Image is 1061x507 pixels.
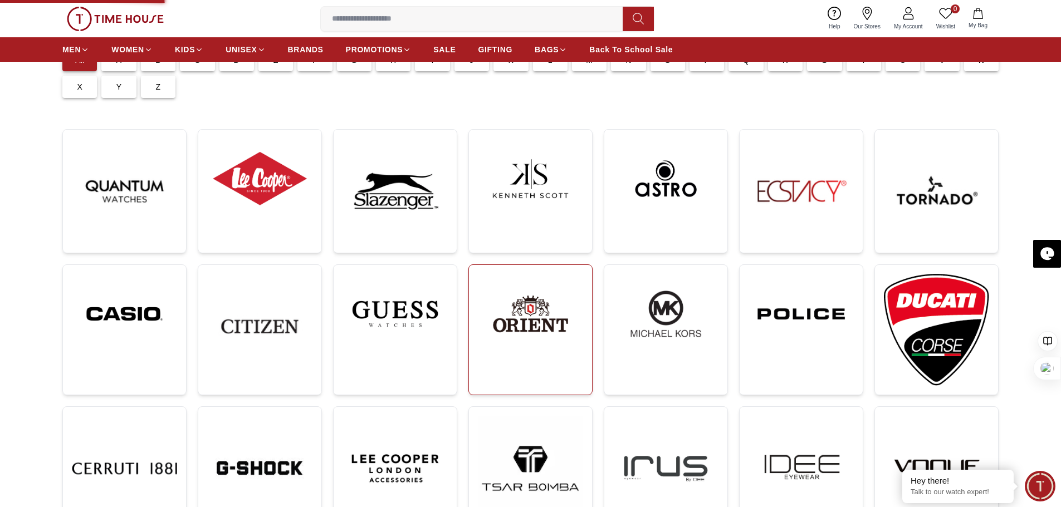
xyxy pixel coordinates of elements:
[207,274,312,379] img: ...
[72,274,177,354] img: ...
[343,139,448,244] img: ...
[175,44,195,55] span: KIDS
[288,40,324,60] a: BRANDS
[951,4,960,13] span: 0
[77,81,82,92] p: X
[962,6,994,32] button: My Bag
[889,22,927,31] span: My Account
[478,40,512,60] a: GIFTING
[343,274,448,354] img: ...
[911,475,1005,486] div: Hey there!
[535,44,559,55] span: BAGS
[749,274,854,354] img: ...
[111,44,144,55] span: WOMEN
[288,44,324,55] span: BRANDS
[849,22,885,31] span: Our Stores
[478,139,583,219] img: ...
[847,4,887,33] a: Our Stores
[478,44,512,55] span: GIFTING
[613,274,718,354] img: ...
[226,44,257,55] span: UNISEX
[226,40,265,60] a: UNISEX
[932,22,960,31] span: Wishlist
[478,274,583,354] img: ...
[433,44,456,55] span: SALE
[884,274,989,386] img: ...
[1025,471,1055,501] div: Chat Widget
[911,488,1005,497] p: Talk to our watch expert!
[346,40,412,60] a: PROMOTIONS
[67,7,164,31] img: ...
[589,44,673,55] span: Back To School Sale
[822,4,847,33] a: Help
[116,81,122,92] p: Y
[589,40,673,60] a: Back To School Sale
[930,4,962,33] a: 0Wishlist
[749,139,854,244] img: ...
[884,139,989,244] img: ...
[433,40,456,60] a: SALE
[62,44,81,55] span: MEN
[62,40,89,60] a: MEN
[346,44,403,55] span: PROMOTIONS
[111,40,153,60] a: WOMEN
[613,139,718,219] img: ...
[207,139,312,219] img: ...
[535,40,567,60] a: BAGS
[156,81,161,92] p: Z
[824,22,845,31] span: Help
[175,40,203,60] a: KIDS
[72,139,177,244] img: ...
[964,21,992,29] span: My Bag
